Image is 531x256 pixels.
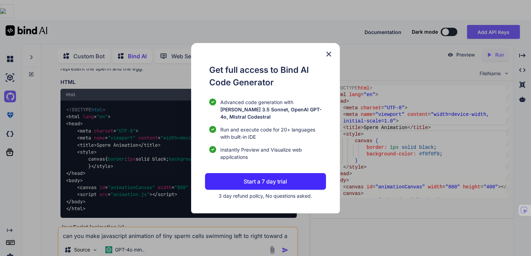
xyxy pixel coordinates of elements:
p: Advanced code generation with [220,99,326,120]
img: checklist [209,146,216,153]
span: Run and execute code for 20+ languages with built-in IDE [220,126,326,140]
p: Start a 7 day trial [244,177,287,186]
span: Instantly Preview and Visualize web applications [220,146,326,161]
img: checklist [209,126,216,133]
span: [PERSON_NAME] 3.5 Sonnet, OpenAI GPT-4o, Mistral Codestral [220,106,322,120]
img: checklist [209,99,216,105]
button: Start a 7 day trial [205,173,326,190]
h1: Get full access to Bind AI Code Generator [209,64,326,89]
img: close [325,50,333,58]
span: 3 day refund poilcy, No questions asked. [219,193,312,199]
